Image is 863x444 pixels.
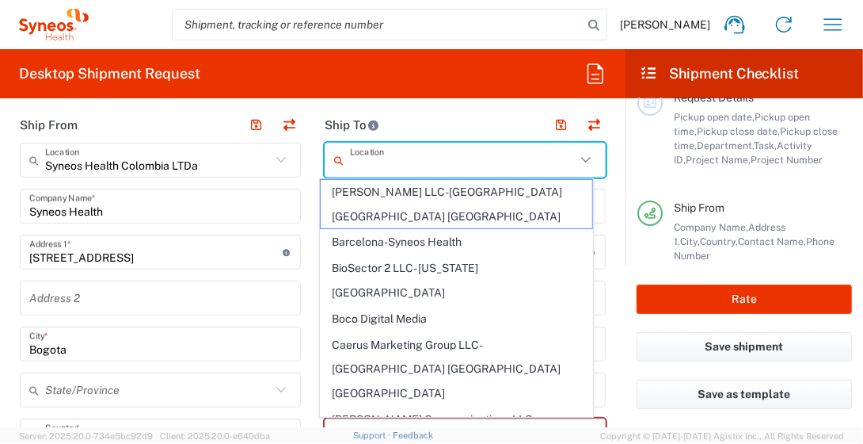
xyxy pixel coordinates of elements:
[674,221,748,233] span: Company Name,
[680,235,700,247] span: City,
[637,380,852,409] button: Save as template
[20,117,78,133] h2: Ship From
[321,180,593,229] span: [PERSON_NAME] LLC-[GEOGRAPHIC_DATA] [GEOGRAPHIC_DATA] [GEOGRAPHIC_DATA]
[674,111,755,123] span: Pickup open date,
[321,230,593,255] span: Barcelona-Syneos Health
[686,154,751,166] span: Project Name,
[353,431,393,440] a: Support
[160,431,270,441] span: Client: 2025.20.0-e640dba
[738,235,806,247] span: Contact Name,
[751,154,823,166] span: Project Number
[19,431,153,441] span: Server: 2025.20.0-734e5bc92d9
[325,117,379,133] h2: Ship To
[393,431,433,440] a: Feedback
[640,64,800,83] h2: Shipment Checklist
[620,17,710,32] span: [PERSON_NAME]
[700,235,738,247] span: Country,
[637,332,852,362] button: Save shipment
[697,140,754,151] span: Department,
[754,140,777,151] span: Task,
[600,429,844,443] span: Copyright © [DATE]-[DATE] Agistix Inc., All Rights Reserved
[321,307,593,331] span: Boco Digital Media
[321,333,593,406] span: Caerus Marketing Group LLC-[GEOGRAPHIC_DATA] [GEOGRAPHIC_DATA] [GEOGRAPHIC_DATA]
[637,285,852,314] button: Rate
[321,256,593,305] span: BioSector 2 LLC- [US_STATE] [GEOGRAPHIC_DATA]
[674,201,724,214] span: Ship From
[19,64,200,83] h2: Desktop Shipment Request
[173,10,583,40] input: Shipment, tracking or reference number
[697,125,780,137] span: Pickup close date,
